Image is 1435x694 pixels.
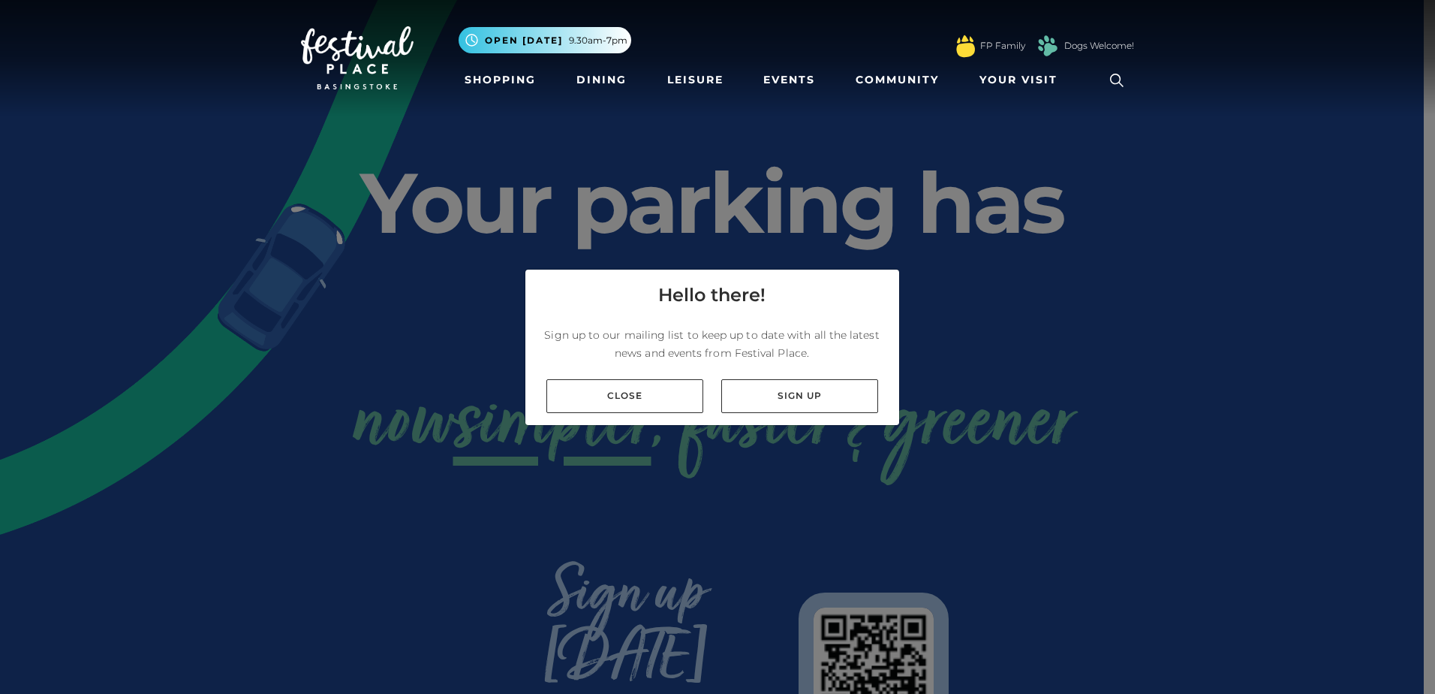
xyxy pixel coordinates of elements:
a: Events [757,66,821,94]
a: Leisure [661,66,730,94]
a: Your Visit [973,66,1071,94]
span: 9.30am-7pm [569,34,627,47]
p: Sign up to our mailing list to keep up to date with all the latest news and events from Festival ... [537,326,887,362]
a: Shopping [459,66,542,94]
span: Your Visit [979,72,1057,88]
a: Community [850,66,945,94]
a: Dogs Welcome! [1064,39,1134,53]
button: Open [DATE] 9.30am-7pm [459,27,631,53]
img: Festival Place Logo [301,26,414,89]
a: Sign up [721,379,878,413]
a: Dining [570,66,633,94]
span: Open [DATE] [485,34,563,47]
a: Close [546,379,703,413]
h4: Hello there! [658,282,766,309]
a: FP Family [980,39,1025,53]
